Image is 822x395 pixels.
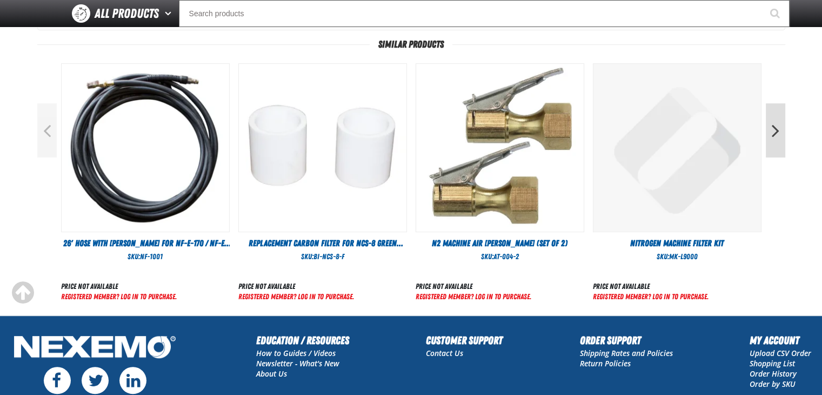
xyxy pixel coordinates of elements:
[239,64,406,232] : View Details of the Replacement Carbon Filter for NCS-8 Green Machine / NCS-6 Nitrogen Machine (P...
[593,238,761,249] a: Nitrogen Machine Filter Kit
[416,252,584,262] div: SKU:
[95,4,159,23] span: All Products
[238,281,354,292] div: Price not available
[238,238,407,249] a: Replacement Carbon Filter for NCS-8 Green Machine / NCS-6 Nitrogen Machine (Pack of 2)
[256,332,349,348] h2: Education / Resources
[750,368,797,379] a: Order History
[432,238,567,248] span: N2 Machine Air [PERSON_NAME] (Set of 2)
[416,64,584,232] : View Details of the N2 Machine Air Chuck (Set of 2)
[61,238,230,249] a: 26' Hose with [PERSON_NAME] for NF-E-170 / NF-E-160 NitroFill Machine
[580,358,631,368] a: Return Policies
[140,252,163,261] span: NF-1001
[63,238,231,260] span: 26' Hose with [PERSON_NAME] for NF-E-170 / NF-E-160 NitroFill Machine
[593,281,709,292] div: Price not available
[750,379,796,389] a: Order by SKU
[426,348,463,358] a: Contact Us
[11,281,35,305] div: Scroll to the top
[593,64,761,232] img: Nitrogen Machine Filter Kit
[246,238,403,260] span: Replacement Carbon Filter for NCS-8 Green Machine / NCS-6 Nitrogen Machine (Pack of 2)
[62,64,229,232] : View Details of the 26' Hose with chuck for NF-E-170 / NF-E-160 NitroFill Machine
[416,238,584,249] a: N2 Machine Air [PERSON_NAME] (Set of 2)
[256,368,287,379] a: About Us
[580,332,673,348] h2: Order Support
[493,252,519,261] span: AT-004-2
[238,292,354,301] a: Registered Member? Log In to purchase.
[766,103,785,157] button: Next
[426,332,503,348] h2: Customer Support
[416,64,584,232] img: N2 Machine Air Chuck (Set of 2)
[593,64,761,232] : View Details of the Nitrogen Machine Filter Kit
[669,252,698,261] span: MK-L9000
[61,281,177,292] div: Price not available
[370,39,452,50] span: Similar Products
[750,348,811,358] a: Upload CSV Order
[256,348,336,358] a: How to Guides / Videos
[630,238,724,248] span: Nitrogen Machine Filter Kit
[750,332,811,348] h2: My Account
[61,292,177,301] a: Registered Member? Log In to purchase.
[11,332,179,364] img: Nexemo Logo
[238,252,407,262] div: SKU:
[62,64,229,232] img: 26' Hose with chuck for NF-E-170 / NF-E-160 NitroFill Machine
[256,358,339,368] a: Newsletter - What's New
[416,281,531,292] div: Price not available
[593,292,709,301] a: Registered Member? Log In to purchase.
[61,252,230,262] div: SKU:
[313,252,344,261] span: BI-NCS-8-F
[580,348,673,358] a: Shipping Rates and Policies
[416,292,531,301] a: Registered Member? Log In to purchase.
[37,103,57,157] button: Previous
[750,358,795,368] a: Shopping List
[239,64,406,232] img: Replacement Carbon Filter for NCS-8 Green Machine / NCS-6 Nitrogen Machine (Pack of 2)
[593,252,761,262] div: SKU:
